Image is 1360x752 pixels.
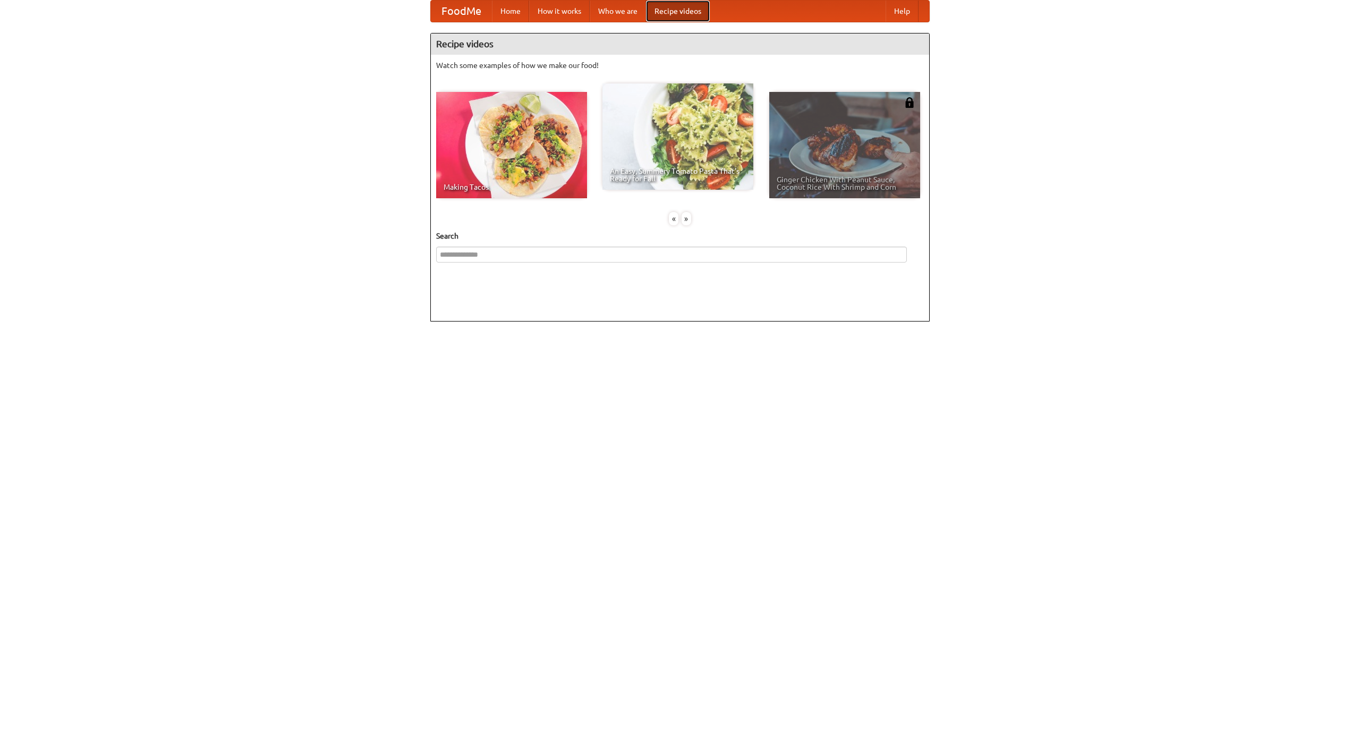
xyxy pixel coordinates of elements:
a: An Easy, Summery Tomato Pasta That's Ready for Fall [602,83,753,190]
a: Home [492,1,529,22]
h4: Recipe videos [431,33,929,55]
span: An Easy, Summery Tomato Pasta That's Ready for Fall [610,167,746,182]
a: How it works [529,1,590,22]
a: Help [886,1,919,22]
div: « [669,212,678,225]
span: Making Tacos [444,183,580,191]
div: » [682,212,691,225]
p: Watch some examples of how we make our food! [436,60,924,71]
a: Making Tacos [436,92,587,198]
a: Recipe videos [646,1,710,22]
a: FoodMe [431,1,492,22]
img: 483408.png [904,97,915,108]
a: Who we are [590,1,646,22]
h5: Search [436,231,924,241]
